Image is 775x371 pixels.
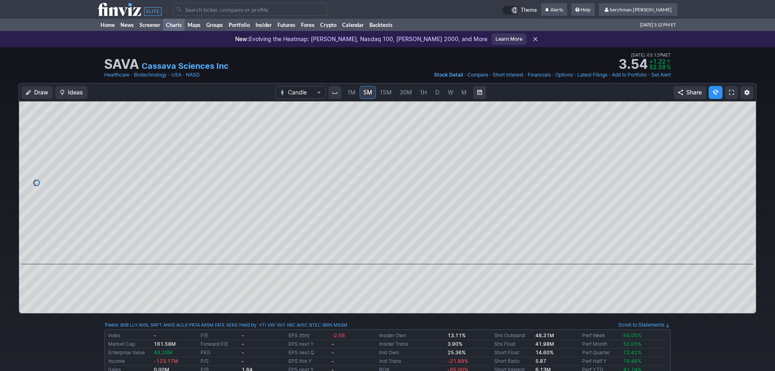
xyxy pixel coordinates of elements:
[68,88,83,97] span: Ideas
[467,71,488,79] a: Compare
[104,58,139,71] h1: SAVA
[489,71,492,79] span: •
[120,321,129,329] a: BIIB
[107,349,152,357] td: Enterprise Value
[105,321,238,329] div: :
[552,71,555,79] span: •
[555,71,573,79] a: Options
[640,19,676,31] span: [DATE] 3:12 PM ET
[541,3,567,16] a: Alerts
[242,341,244,347] b: -
[186,71,200,79] a: NASD
[98,19,118,31] a: Home
[740,86,753,99] button: Chart Settings
[493,71,523,79] a: Short Interest
[493,331,534,340] td: Shs Outstand
[420,89,427,96] span: 1H
[363,89,372,96] span: 5M
[334,321,347,329] a: MSSM
[332,332,345,338] span: -2.56
[581,331,622,340] td: Perf Week
[267,321,275,329] a: VXF
[396,86,416,99] a: 30M
[339,19,367,31] a: Calendar
[130,71,133,79] span: •
[130,321,138,329] a: LLY
[288,88,313,97] span: Candle
[378,340,445,349] td: Insider Trans
[185,19,203,31] a: Maps
[189,321,200,329] a: PRTA
[535,349,554,356] a: 14.60%
[226,19,253,31] a: Portfolio
[154,332,156,338] small: -
[608,71,611,79] span: •
[574,71,576,79] span: •
[287,321,295,329] a: IWC
[360,86,376,99] a: 5M
[461,89,467,96] span: M
[434,72,463,78] span: Stock Detail
[201,321,214,329] a: AXSM
[376,86,395,99] a: 15M
[163,321,175,329] a: ANVS
[581,357,622,366] td: Perf Half Y
[535,341,554,347] b: 41.98M
[367,19,395,31] a: Backtests
[494,349,519,356] a: Short Float
[571,3,595,16] a: Help
[199,349,240,357] td: PEG
[431,86,444,99] a: D
[322,321,332,329] a: IBRN
[535,332,554,338] b: 48.31M
[666,64,671,70] span: %
[163,19,185,31] a: Charts
[577,72,607,78] span: Latest Filings
[610,7,672,13] span: berchman.[PERSON_NAME]
[709,86,723,99] button: Explore new features
[416,86,430,99] a: 1H
[674,86,706,99] button: Share
[107,357,152,366] td: Income
[297,321,308,329] a: AVSC
[473,86,486,99] button: Range
[171,71,181,79] a: USA
[577,71,607,79] a: Latest Filings
[435,89,439,96] span: D
[277,321,286,329] a: VHT
[253,19,275,31] a: Insider
[448,89,454,96] span: W
[107,331,152,340] td: Index
[528,71,551,79] a: Financials
[581,349,622,357] td: Perf Quarter
[618,58,648,71] strong: 3.54
[332,341,334,347] b: -
[649,64,666,70] span: 52.59
[203,19,226,31] a: Groups
[182,71,185,79] span: •
[521,6,537,15] span: Theme
[502,6,537,15] a: Theme
[287,331,330,340] td: EPS (ttm)
[215,321,225,329] a: FATE
[238,321,347,329] div: | :
[317,19,339,31] a: Crypto
[154,358,178,364] span: -123.17M
[226,321,238,329] a: XERS
[287,340,330,349] td: EPS next Y
[494,358,520,364] a: Short Ratio
[118,19,137,31] a: News
[172,3,327,16] input: Search
[199,340,240,349] td: Forward P/E
[259,321,266,329] a: VTI
[623,358,642,364] span: 19.46%
[448,332,466,338] b: 13.11%
[235,35,249,42] span: New:
[176,321,188,329] a: ACLX
[434,71,463,79] a: Stock Detail
[34,88,48,97] span: Draw
[104,71,129,79] a: Healthcare
[242,349,244,356] b: -
[599,3,677,16] a: berchman.[PERSON_NAME]
[491,33,526,45] a: Learn More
